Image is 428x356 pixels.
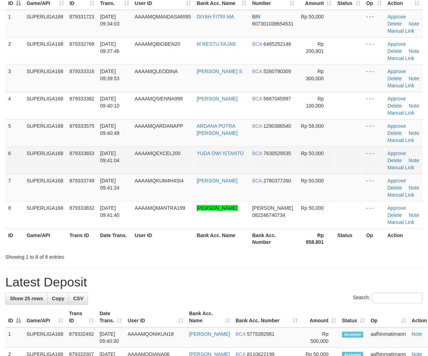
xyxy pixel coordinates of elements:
[5,37,24,65] td: 2
[97,307,125,328] th: Date Trans.: activate to sort column ascending
[197,96,238,102] a: [PERSON_NAME]
[301,307,339,328] th: Amount: activate to sort column ascending
[5,307,24,328] th: ID: activate to sort column descending
[135,123,183,129] span: AAAAMQARDANAPP
[252,123,262,129] span: BCA
[388,212,402,218] a: Delete
[363,119,385,147] td: - - -
[252,14,260,20] span: BRI
[236,332,246,337] span: BCA
[363,147,385,174] td: - - -
[66,328,97,348] td: 879332492
[388,55,415,61] a: Manual Link
[70,205,94,211] span: 879333832
[24,119,67,147] td: SUPERLIGA168
[24,174,67,201] td: SUPERLIGA168
[388,83,415,88] a: Manual Link
[342,332,363,338] span: Accepted
[70,178,94,184] span: 879333749
[301,150,324,156] span: Rp 50,000
[385,229,423,249] th: Action
[252,205,293,211] span: [PERSON_NAME]
[409,212,419,218] a: Note
[306,41,324,54] span: Rp 200,801
[233,307,301,328] th: Bank Acc. Number: activate to sort column ascending
[412,332,422,337] a: Note
[100,14,120,27] span: [DATE] 09:34:03
[252,41,262,47] span: BCA
[47,293,69,305] a: Copy
[388,137,415,143] a: Manual Link
[363,229,385,249] th: Op
[388,21,402,27] a: Delete
[135,205,185,211] span: AAAAMQMANTRA199
[388,69,406,74] a: Approve
[252,21,294,27] span: Copy 607301038654531 to clipboard
[363,10,385,38] td: - - -
[189,332,230,337] a: [PERSON_NAME]
[24,10,67,38] td: SUPERLIGA168
[5,328,24,348] td: 1
[5,251,173,261] div: Showing 1 to 8 of 8 entries
[388,123,406,129] a: Approve
[388,130,402,136] a: Delete
[388,14,406,20] a: Approve
[388,28,415,34] a: Manual Link
[5,65,24,92] td: 3
[5,229,24,249] th: ID
[24,201,67,229] td: SUPERLIGA168
[24,328,66,348] td: SUPERLIGA168
[247,332,275,337] span: Copy 5775392981 to clipboard
[100,41,120,54] span: [DATE] 09:37:46
[24,92,67,119] td: SUPERLIGA168
[409,185,419,191] a: Note
[388,110,415,116] a: Manual Link
[388,103,402,109] a: Delete
[363,201,385,229] td: - - -
[409,76,419,81] a: Note
[368,328,409,348] td: aafhinmatimann
[5,147,24,174] td: 6
[252,96,262,102] span: BCA
[197,69,242,74] a: [PERSON_NAME] S
[67,229,97,249] th: Trans ID
[264,96,291,102] span: Copy 5667045997 to clipboard
[73,296,83,302] span: CSV
[5,293,48,305] a: Show 25 rows
[5,174,24,201] td: 7
[100,69,120,81] span: [DATE] 09:39:53
[135,41,180,47] span: AAAAMQBIGBEN20
[335,229,363,249] th: Status
[297,229,335,249] th: Rp 858.801
[5,119,24,147] td: 5
[97,229,132,249] th: Date Trans.
[10,296,43,302] span: Show 25 rows
[197,205,238,211] a: [PERSON_NAME]
[24,307,66,328] th: Game/API: activate to sort column ascending
[194,229,249,249] th: Bank Acc. Name
[135,150,181,156] span: AAAAMQEXCEL200
[409,103,419,109] a: Note
[100,150,120,163] span: [DATE] 09:41:04
[388,205,406,211] a: Approve
[252,150,262,156] span: BCA
[24,147,67,174] td: SUPERLIGA168
[125,328,186,348] td: AAAAMQONIKUN18
[388,150,406,156] a: Approve
[339,307,368,328] th: Status: activate to sort column ascending
[252,69,262,74] span: BCA
[197,41,236,47] a: M RESTU FAJAR
[186,307,233,328] th: Bank Acc. Name: activate to sort column ascending
[363,65,385,92] td: - - -
[409,158,419,163] a: Note
[388,165,415,170] a: Manual Link
[301,123,324,129] span: Rp 58,000
[135,178,184,184] span: AAAAMQKUM4H4SI4
[70,14,94,20] span: 879331723
[409,21,419,27] a: Note
[70,96,94,102] span: 879333382
[388,178,406,184] a: Approve
[409,130,419,136] a: Note
[70,69,94,74] span: 879333316
[388,76,402,81] a: Delete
